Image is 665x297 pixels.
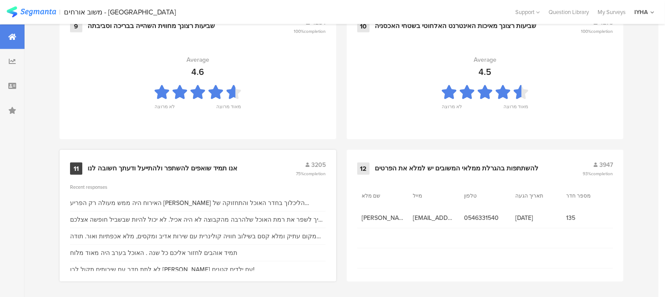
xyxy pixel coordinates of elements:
[464,192,503,200] section: טלפון
[70,215,326,224] div: צריך לשפר את רמת האוכל שלהרבה מהקבוצה לא היה אכיל. לא יכול להיות שבשביל חופשה אצלכם צריך לסגור שנ...
[474,55,496,64] div: Average
[515,192,555,200] section: תאריך הגעה
[566,213,609,223] span: 135
[504,103,528,115] div: מאוד מרוצה
[70,232,326,241] div: מקום עתיק ומלא קסם בשילוב חוויה קולינרית עם שירות אדיב ומקסים, מלא אכפתיות ואור. תודה רבה, לא מוב...
[357,163,369,175] div: 12
[593,8,630,16] a: My Surveys
[634,8,648,16] div: IYHA
[217,103,241,115] div: מאוד מרוצה
[64,8,176,16] div: משוב אורחים - [GEOGRAPHIC_DATA]
[591,28,613,35] span: completion
[7,7,56,18] img: segmanta logo
[599,160,613,170] span: 3947
[155,103,175,115] div: לא מרוצה
[70,198,326,208] div: האירוח היה ממש מעולה רק הפריע [PERSON_NAME] הליכלוך בחדר האוכל והתחזוקה של המקלחת שירותים בחדר
[70,163,82,175] div: 11
[362,192,401,200] section: שם מלא
[70,265,254,274] div: לא לתת חדר עם שירותים תקול לבן [PERSON_NAME] עם ילדים קטנים!
[442,103,462,115] div: לא מרוצה
[581,28,613,35] span: 100%
[544,8,593,16] a: Question Library
[88,22,215,31] div: שביעות רצונך מחווית השהייה בבריכה וסביבתה
[304,170,326,177] span: completion
[413,192,452,200] section: מייל
[70,20,82,32] div: 9
[375,22,536,31] div: שביעות רצונך מאיכות האינטרנט האלחוטי בשטחי האכסניה
[60,7,61,17] div: |
[304,28,326,35] span: completion
[566,192,606,200] section: מספר חדר
[591,170,613,177] span: completion
[192,65,204,78] div: 4.6
[296,170,326,177] span: 75%
[583,170,613,177] span: 93%
[479,65,492,78] div: 4.5
[515,5,540,19] div: Support
[70,184,326,191] div: Recent responses
[357,20,369,32] div: 10
[362,213,404,223] span: [PERSON_NAME]
[70,248,237,258] div: תמיד אוהבים לחזור אליכם כל שנה . האוכל בערב היה מאוד מלוח
[464,213,507,223] span: 0546331540
[515,213,558,223] span: [DATE]
[413,213,455,223] span: [EMAIL_ADDRESS][DOMAIN_NAME]
[311,160,326,170] span: 3205
[375,164,538,173] div: להשתתפות בהגרלת ממלאי המשובים יש למלא את הפרטים
[88,164,237,173] div: אנו תמיד שואפים להשתפר ולהתייעל ודעתך חשובה לנו
[294,28,326,35] span: 100%
[186,55,209,64] div: Average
